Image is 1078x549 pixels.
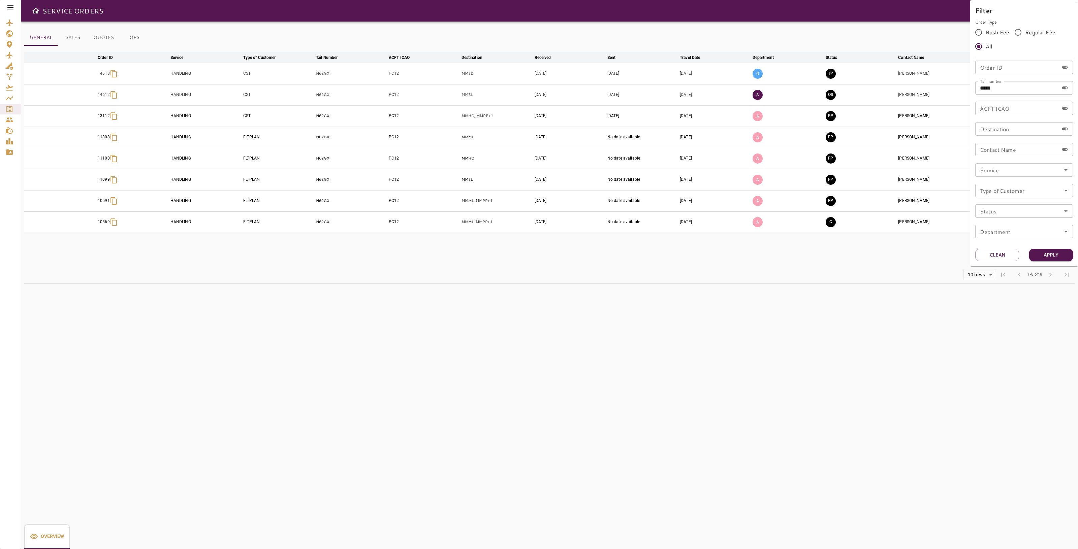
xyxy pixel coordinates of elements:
[975,249,1019,261] button: Clean
[1029,249,1073,261] button: Apply
[975,5,1073,16] h6: Filter
[980,78,1002,84] label: Tail number
[986,28,1009,36] span: Rush Fee
[1061,165,1071,175] button: Open
[1061,186,1071,195] button: Open
[986,42,992,50] span: All
[975,19,1073,25] p: Order Type
[1061,227,1071,236] button: Open
[975,25,1073,54] div: rushFeeOrder
[1061,206,1071,216] button: Open
[1025,28,1055,36] span: Regular Fee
